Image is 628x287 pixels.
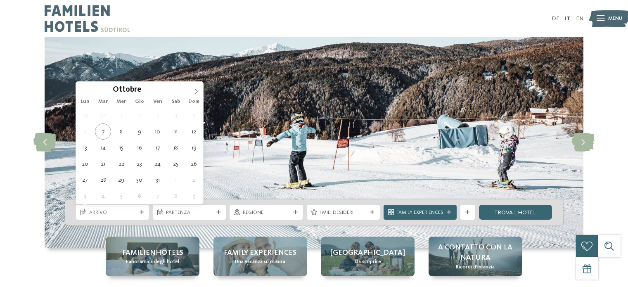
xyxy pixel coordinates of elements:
[186,172,202,188] span: Novembre 2, 2025
[95,107,111,123] span: Settembre 30, 2025
[113,86,141,94] span: Ottobre
[429,237,522,276] a: Hotel sulle piste da sci per bambini: divertimento senza confini A contatto con la natura Ricordi...
[149,140,166,156] span: Ottobre 17, 2025
[243,209,290,216] span: Regione
[131,140,147,156] span: Ottobre 16, 2025
[106,237,199,276] a: Hotel sulle piste da sci per bambini: divertimento senza confini Familienhotels Panoramica degli ...
[113,107,129,123] span: Ottobre 1, 2025
[77,107,93,123] span: Settembre 29, 2025
[95,140,111,156] span: Ottobre 14, 2025
[113,172,129,188] span: Ottobre 29, 2025
[186,188,202,204] span: Novembre 9, 2025
[131,156,147,172] span: Ottobre 23, 2025
[149,99,167,104] span: Ven
[94,99,112,104] span: Mar
[122,248,183,258] span: Familienhotels
[76,99,94,104] span: Lun
[95,123,111,140] span: Ottobre 7, 2025
[77,140,93,156] span: Ottobre 13, 2025
[77,188,93,204] span: Novembre 3, 2025
[113,156,129,172] span: Ottobre 22, 2025
[126,258,179,266] span: Panoramica degli hotel
[95,172,111,188] span: Ottobre 28, 2025
[576,16,583,21] a: EN
[168,172,184,188] span: Novembre 1, 2025
[113,188,129,204] span: Novembre 5, 2025
[479,205,552,220] a: trova l’hotel
[131,123,147,140] span: Ottobre 9, 2025
[167,99,185,104] span: Sab
[168,156,184,172] span: Ottobre 25, 2025
[224,248,296,258] span: Family experiences
[131,172,147,188] span: Ottobre 30, 2025
[320,209,367,216] span: I miei desideri
[456,263,495,271] span: Ricordi d’infanzia
[186,107,202,123] span: Ottobre 5, 2025
[186,140,202,156] span: Ottobre 19, 2025
[131,188,147,204] span: Novembre 6, 2025
[168,123,184,140] span: Ottobre 11, 2025
[89,209,136,216] span: Arrivo
[113,140,129,156] span: Ottobre 15, 2025
[130,99,149,104] span: Gio
[77,172,93,188] span: Ottobre 27, 2025
[149,188,166,204] span: Novembre 7, 2025
[321,237,415,276] a: Hotel sulle piste da sci per bambini: divertimento senza confini [GEOGRAPHIC_DATA] Da scoprire
[149,172,166,188] span: Ottobre 31, 2025
[149,123,166,140] span: Ottobre 10, 2025
[113,123,129,140] span: Ottobre 8, 2025
[186,156,202,172] span: Ottobre 26, 2025
[185,99,203,104] span: Dom
[45,37,583,248] img: Hotel sulle piste da sci per bambini: divertimento senza confini
[77,123,93,140] span: Ottobre 6, 2025
[149,156,166,172] span: Ottobre 24, 2025
[95,188,111,204] span: Novembre 4, 2025
[168,107,184,123] span: Ottobre 4, 2025
[213,237,307,276] a: Hotel sulle piste da sci per bambini: divertimento senza confini Family experiences Una vacanza s...
[436,242,515,263] span: A contatto con la natura
[166,209,213,216] span: Partenza
[149,107,166,123] span: Ottobre 3, 2025
[168,188,184,204] span: Novembre 8, 2025
[396,209,443,216] span: Family Experiences
[552,16,559,21] a: DE
[131,107,147,123] span: Ottobre 2, 2025
[186,123,202,140] span: Ottobre 12, 2025
[235,258,285,266] span: Una vacanza su misura
[608,15,622,22] span: Menu
[77,156,93,172] span: Ottobre 20, 2025
[355,258,381,266] span: Da scoprire
[141,85,168,94] input: Year
[168,140,184,156] span: Ottobre 18, 2025
[112,99,130,104] span: Mer
[95,156,111,172] span: Ottobre 21, 2025
[565,16,570,21] a: IT
[330,248,405,258] span: [GEOGRAPHIC_DATA]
